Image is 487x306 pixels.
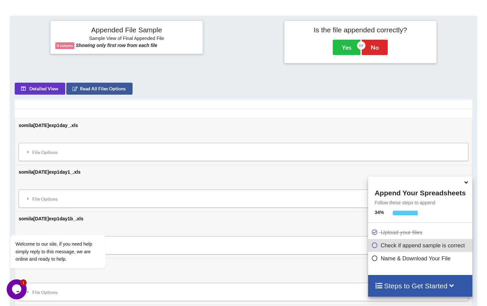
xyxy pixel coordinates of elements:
[55,36,198,42] h6: Sample View of Final Appended File
[15,165,472,211] td: somila[DATE]exp1day1_.xls
[371,228,471,237] p: Upload your files
[21,285,466,299] div: File Options
[375,210,384,215] b: 34 %
[55,26,198,35] h4: Appended File Sample
[21,145,466,159] div: File Options
[57,44,73,48] b: 0 column
[76,43,157,48] b: Showing only first row from each file
[7,279,28,299] iframe: chat widget
[375,282,466,290] h4: Steps to Get Started
[15,258,472,305] td: somila[DATE]exp1day2_.xls
[21,192,466,206] div: File Options
[368,187,472,197] h4: Append Your Spreadsheets
[7,175,127,276] iframe: chat widget
[362,40,388,55] button: No
[371,241,471,250] p: Check if append sample is correct
[333,40,360,55] button: Yes
[371,254,471,263] p: Name & Download Your File
[15,118,472,165] td: somila[DATE]exp1day_.xls
[66,83,133,95] button: Read All Files Options
[289,26,432,34] h4: Is the file appended correctly?
[368,199,472,206] p: Follow these steps to append
[21,238,466,252] div: File Options
[15,83,65,95] button: Detailed View
[15,211,472,258] td: somila[DATE]exp1day1b_.xls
